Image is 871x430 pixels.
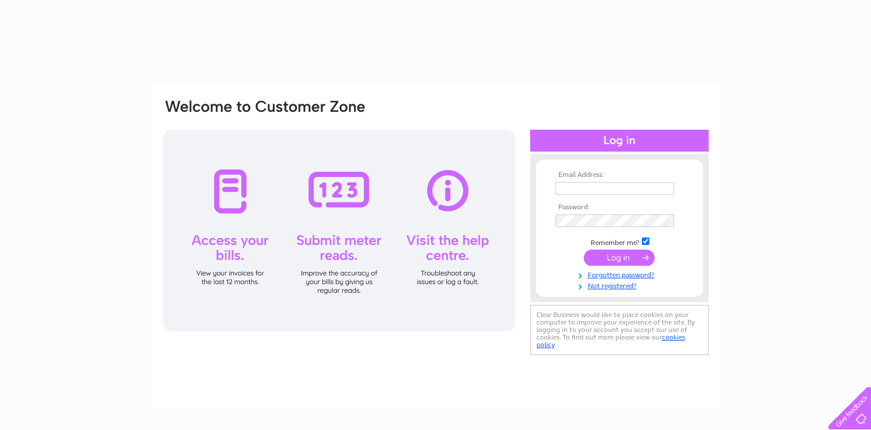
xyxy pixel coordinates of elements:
[556,280,686,291] a: Not registered?
[556,269,686,280] a: Forgotten password?
[553,236,686,247] td: Remember me?
[537,333,685,349] a: cookies policy
[530,305,709,355] div: Clear Business would like to place cookies on your computer to improve your experience of the sit...
[553,203,686,212] th: Password:
[584,250,655,266] input: Submit
[553,171,686,179] th: Email Address:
